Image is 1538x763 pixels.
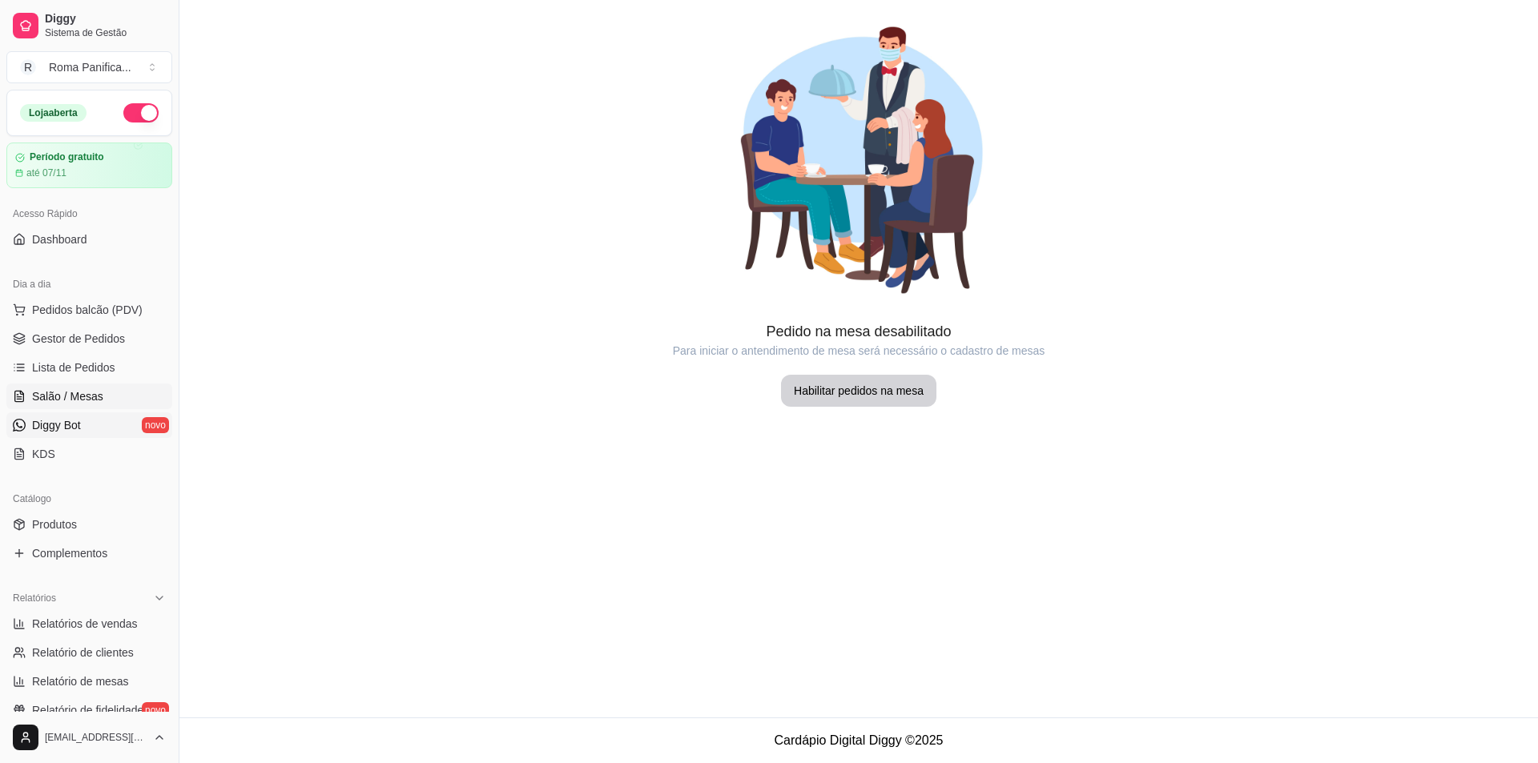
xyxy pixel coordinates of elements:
a: Dashboard [6,227,172,252]
a: Diggy Botnovo [6,412,172,438]
button: Habilitar pedidos na mesa [781,375,936,407]
article: Para iniciar o antendimento de mesa será necessário o cadastro de mesas [179,343,1538,359]
div: Roma Panifica ... [49,59,131,75]
a: Relatório de mesas [6,669,172,694]
span: Diggy [45,12,166,26]
span: Relatório de mesas [32,673,129,689]
a: Produtos [6,512,172,537]
span: Pedidos balcão (PDV) [32,302,143,318]
span: Lista de Pedidos [32,359,115,375]
article: Período gratuito [30,151,104,163]
a: DiggySistema de Gestão [6,6,172,45]
div: Acesso Rápido [6,201,172,227]
span: KDS [32,446,55,462]
span: Dashboard [32,231,87,247]
span: Gestor de Pedidos [32,331,125,347]
span: [EMAIL_ADDRESS][DOMAIN_NAME] [45,731,147,744]
footer: Cardápio Digital Diggy © 2025 [179,717,1538,763]
div: Catálogo [6,486,172,512]
article: Pedido na mesa desabilitado [179,320,1538,343]
span: Sistema de Gestão [45,26,166,39]
span: Salão / Mesas [32,388,103,404]
span: Produtos [32,516,77,532]
button: Alterar Status [123,103,159,122]
span: Relatórios de vendas [32,616,138,632]
button: [EMAIL_ADDRESS][DOMAIN_NAME] [6,718,172,757]
span: R [20,59,36,75]
div: Loja aberta [20,104,87,122]
a: Relatórios de vendas [6,611,172,637]
button: Select a team [6,51,172,83]
a: Período gratuitoaté 07/11 [6,143,172,188]
a: Salão / Mesas [6,384,172,409]
a: Complementos [6,540,172,566]
a: Gestor de Pedidos [6,326,172,351]
a: KDS [6,441,172,467]
a: Relatório de clientes [6,640,172,665]
a: Lista de Pedidos [6,355,172,380]
a: Relatório de fidelidadenovo [6,697,172,723]
span: Relatórios [13,592,56,604]
article: até 07/11 [26,167,66,179]
span: Relatório de fidelidade [32,702,143,718]
div: Dia a dia [6,271,172,297]
span: Complementos [32,545,107,561]
span: Diggy Bot [32,417,81,433]
button: Pedidos balcão (PDV) [6,297,172,323]
span: Relatório de clientes [32,645,134,661]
